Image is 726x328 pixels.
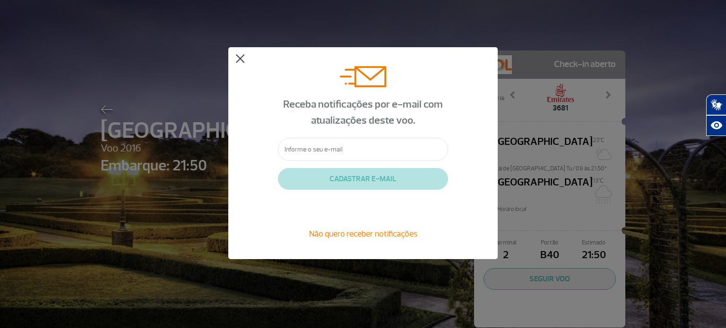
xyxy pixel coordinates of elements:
input: Informe o seu e-mail [278,138,448,161]
button: CADASTRAR E-MAIL [278,168,448,190]
button: Abrir recursos assistivos. [706,115,726,136]
span: Não quero receber notificações [309,228,417,239]
div: Plugin de acessibilidade da Hand Talk. [706,94,726,136]
span: Receba notificações por e-mail com atualizações deste voo. [283,98,443,127]
button: Abrir tradutor de língua de sinais. [706,94,726,115]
